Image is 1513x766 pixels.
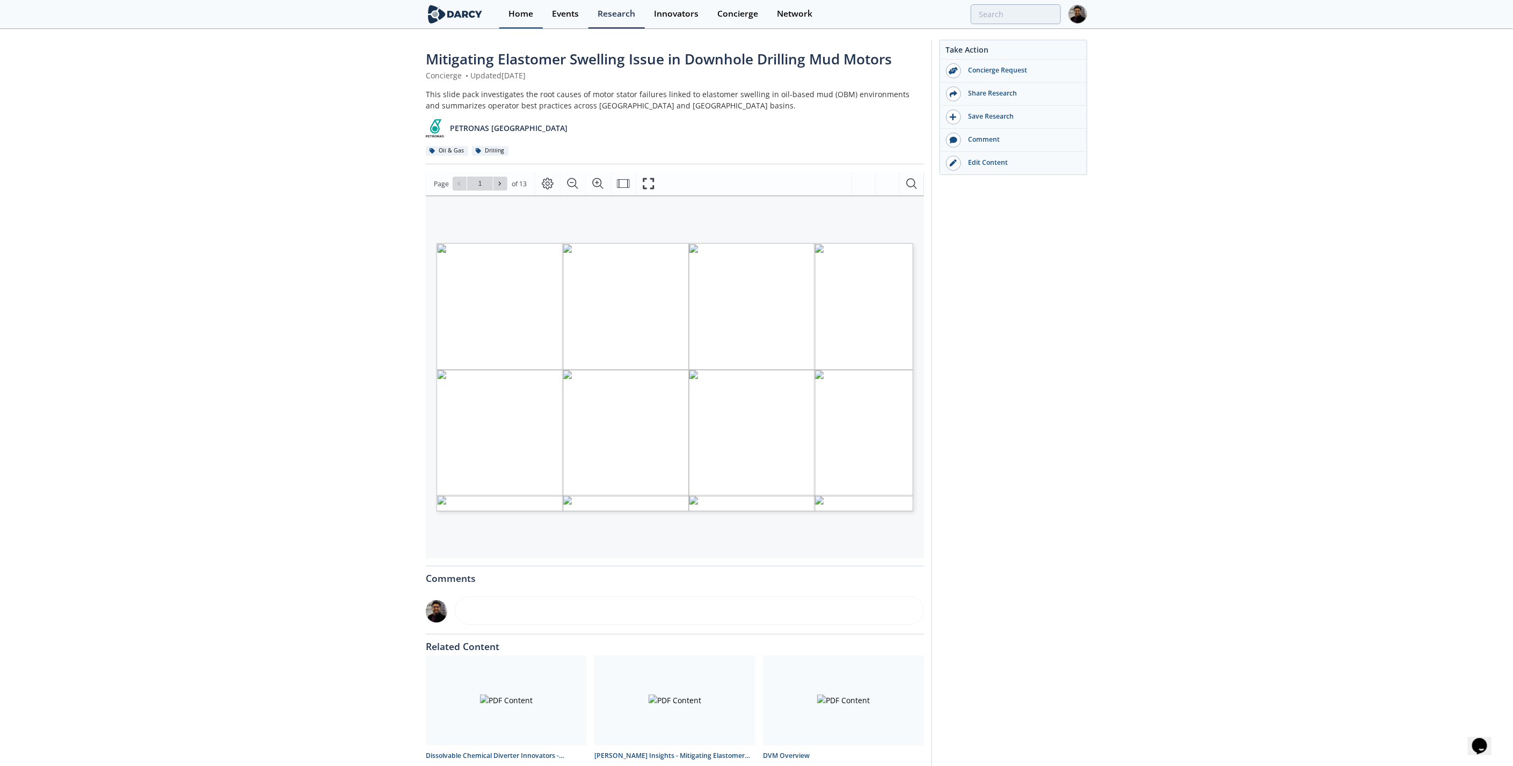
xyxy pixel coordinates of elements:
div: Concierge Request [961,65,1081,75]
div: Home [508,10,533,18]
iframe: chat widget [1468,723,1502,755]
div: Take Action [940,44,1087,60]
div: Research [598,10,635,18]
div: Dissolvable Chemical Diverter Innovators - Innovator Landscape [426,751,587,761]
div: [PERSON_NAME] Insights - Mitigating Elastomer Swelling Issue in Downhole Drilling Mud Motors [594,751,755,761]
div: This slide pack investigates the root causes of motor stator failures linked to elastomer swellin... [426,89,924,111]
div: Edit Content [961,158,1081,167]
div: Comment [961,135,1081,144]
div: Related Content [426,634,924,652]
div: Comments [426,566,924,583]
span: • [464,70,470,81]
img: logo-wide.svg [426,5,484,24]
span: Mitigating Elastomer Swelling Issue in Downhole Drilling Mud Motors [426,49,892,69]
img: Profile [1068,5,1087,24]
div: Network [777,10,812,18]
div: Drilling [472,146,508,156]
div: Save Research [961,112,1081,121]
div: Concierge Updated [DATE] [426,70,924,81]
div: Events [552,10,579,18]
p: PETRONAS [GEOGRAPHIC_DATA] [450,122,568,134]
div: Innovators [654,10,699,18]
div: Oil & Gas [426,146,468,156]
input: Advanced Search [971,4,1061,24]
div: Share Research [961,89,1081,98]
div: DVM Overview [763,751,924,761]
div: Concierge [717,10,758,18]
img: 92797456-ae33-4003-90ad-aa7d548e479e [426,600,447,623]
a: Edit Content [940,152,1087,174]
